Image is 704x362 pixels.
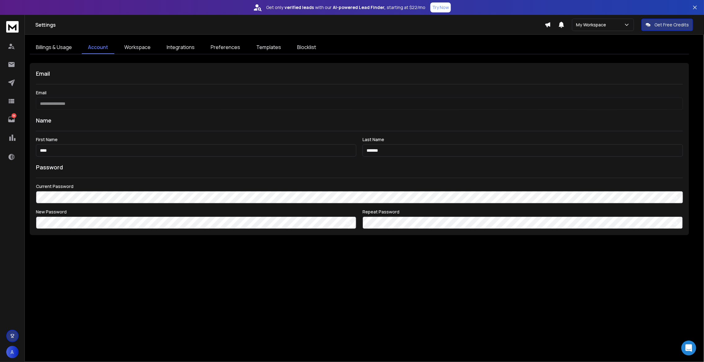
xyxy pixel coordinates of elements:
strong: verified leads [284,4,314,11]
a: Billings & Usage [30,41,78,54]
div: Open Intercom Messenger [681,341,696,355]
label: Repeat Password [363,210,683,214]
label: Current Password [36,184,683,189]
a: Integrations [161,41,201,54]
p: My Workspace [576,22,609,28]
h1: Email [36,69,683,78]
label: New Password [36,210,356,214]
p: Get Free Credits [654,22,689,28]
strong: AI-powered Lead Finder, [333,4,385,11]
label: First Name [36,137,356,142]
button: Get Free Credits [641,19,693,31]
a: 56 [5,113,18,126]
a: Account [82,41,114,54]
p: Try Now [432,4,449,11]
a: Preferences [205,41,246,54]
img: logo [6,21,19,33]
p: 56 [11,113,16,118]
button: A [6,346,19,358]
h1: Name [36,116,683,125]
p: Get only with our starting at $22/mo [266,4,425,11]
a: Blocklist [291,41,322,54]
button: Try Now [430,2,451,12]
h1: Settings [35,21,545,29]
h1: Password [36,163,63,172]
label: Email [36,91,683,95]
a: Workspace [118,41,157,54]
a: Templates [250,41,287,54]
label: Last Name [363,137,683,142]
